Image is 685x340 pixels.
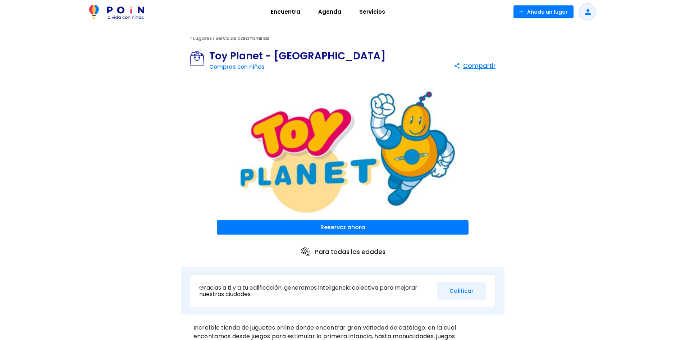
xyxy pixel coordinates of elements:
img: POiN [89,5,144,19]
a: Compras con niños [209,63,265,71]
span: Servicios [356,6,388,18]
button: Compartir [454,59,496,72]
a: Encuentra [262,3,309,21]
div: < / [181,33,504,44]
button: Reservar ahora [217,220,469,235]
a: Servicios para familias [215,35,269,42]
span: Encuentra [268,6,303,18]
img: Toy Planet - Sabadell [190,78,496,214]
p: Para todas las edades [300,246,385,258]
button: Calificar [437,282,486,300]
a: Lugares [193,35,212,42]
img: ages icon [300,246,311,258]
a: Agenda [309,3,350,21]
img: Compras con niños [190,51,209,65]
h1: Toy Planet - [GEOGRAPHIC_DATA] [209,51,386,61]
p: Gracias a ti y a tu calificación, generamos inteligencia colectiva para mejorar nuestras ciudades. [199,285,431,297]
a: Servicios [350,3,394,21]
span: Agenda [315,6,344,18]
button: Añade un lugar [513,5,574,18]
